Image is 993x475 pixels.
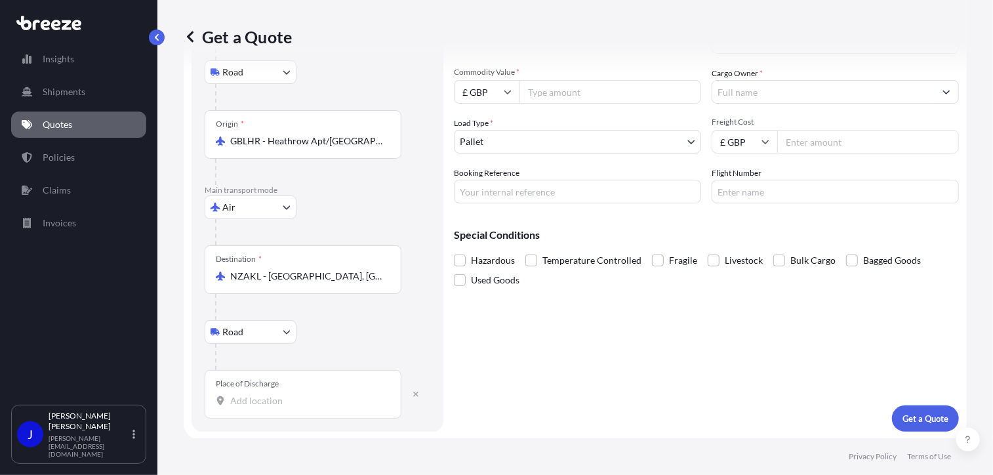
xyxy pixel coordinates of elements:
span: Livestock [725,251,763,270]
span: Bagged Goods [863,251,921,270]
p: Insights [43,52,74,66]
input: Your internal reference [454,180,701,203]
p: [PERSON_NAME][EMAIL_ADDRESS][DOMAIN_NAME] [49,434,130,458]
button: Select transport [205,320,296,344]
button: Get a Quote [892,405,959,432]
span: Freight Cost [712,117,959,127]
p: Main transport mode [205,185,430,196]
a: Invoices [11,210,146,236]
p: Claims [43,184,71,197]
span: Load Type [454,117,493,130]
a: Quotes [11,112,146,138]
p: Get a Quote [902,412,948,425]
label: Cargo Owner [712,67,763,80]
span: Hazardous [471,251,515,270]
span: J [28,428,33,441]
span: Fragile [669,251,697,270]
span: Road [222,325,243,339]
input: Origin [230,134,385,148]
input: Type amount [519,80,701,104]
input: Destination [230,270,385,283]
a: Insights [11,46,146,72]
span: Temperature Controlled [542,251,641,270]
span: Bulk Cargo [790,251,836,270]
p: Policies [43,151,75,164]
a: Claims [11,177,146,203]
label: Booking Reference [454,167,519,180]
span: Used Goods [471,270,519,290]
div: Origin [216,119,244,129]
a: Terms of Use [907,451,951,462]
p: Special Conditions [454,230,959,240]
div: Destination [216,254,262,264]
input: Full name [712,80,935,104]
span: Pallet [460,135,483,148]
label: Flight Number [712,167,761,180]
a: Shipments [11,79,146,105]
input: Enter name [712,180,959,203]
a: Privacy Policy [849,451,897,462]
p: Get a Quote [184,26,292,47]
p: [PERSON_NAME] [PERSON_NAME] [49,411,130,432]
button: Pallet [454,130,701,154]
button: Select transport [205,196,296,219]
p: Shipments [43,85,85,98]
div: Place of Discharge [216,379,279,389]
input: Place of Discharge [230,394,385,407]
p: Quotes [43,118,72,131]
input: Enter amount [777,130,959,154]
button: Show suggestions [935,80,958,104]
span: Air [222,201,235,214]
a: Policies [11,144,146,171]
p: Invoices [43,217,76,230]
